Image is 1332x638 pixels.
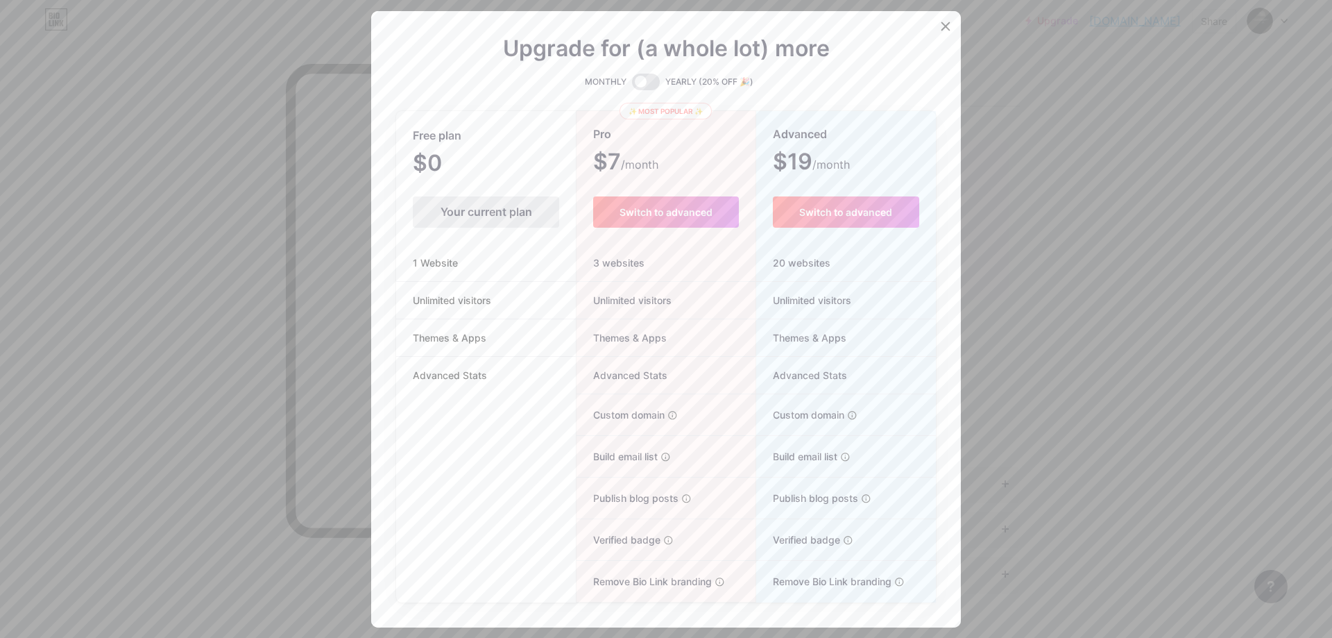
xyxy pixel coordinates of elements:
[773,196,919,228] button: Switch to advanced
[577,449,658,464] span: Build email list
[756,449,837,464] span: Build email list
[756,293,851,308] span: Unlimited visitors
[577,330,667,345] span: Themes & Apps
[756,330,846,345] span: Themes & Apps
[413,196,559,228] div: Your current plan
[593,196,738,228] button: Switch to advanced
[593,153,658,173] span: $7
[620,206,712,218] span: Switch to advanced
[396,255,475,270] span: 1 Website
[413,124,461,148] span: Free plan
[756,408,844,422] span: Custom domain
[756,491,858,505] span: Publish blog posts
[756,368,847,383] span: Advanced Stats
[799,206,892,218] span: Switch to advanced
[396,293,508,308] span: Unlimited visitors
[413,155,479,174] span: $0
[577,491,678,505] span: Publish blog posts
[396,368,504,383] span: Advanced Stats
[756,574,891,589] span: Remove Bio Link branding
[577,368,667,383] span: Advanced Stats
[773,153,850,173] span: $19
[577,293,672,308] span: Unlimited visitors
[665,75,753,89] span: YEARLY (20% OFF 🎉)
[577,408,665,422] span: Custom domain
[756,532,840,547] span: Verified badge
[577,574,712,589] span: Remove Bio Link branding
[577,532,660,547] span: Verified badge
[773,122,827,146] span: Advanced
[503,40,830,57] span: Upgrade for (a whole lot) more
[620,103,712,119] div: ✨ Most popular ✨
[621,156,658,173] span: /month
[756,244,936,282] div: 20 websites
[593,122,611,146] span: Pro
[812,156,850,173] span: /month
[585,75,626,89] span: MONTHLY
[577,244,755,282] div: 3 websites
[396,330,503,345] span: Themes & Apps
